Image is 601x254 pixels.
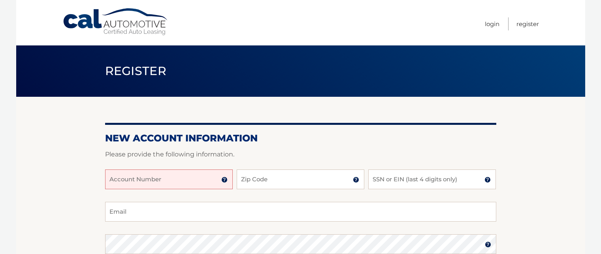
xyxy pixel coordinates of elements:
[353,177,359,183] img: tooltip.svg
[105,202,496,222] input: Email
[105,132,496,144] h2: New Account Information
[105,149,496,160] p: Please provide the following information.
[105,64,167,78] span: Register
[62,8,169,36] a: Cal Automotive
[368,169,496,189] input: SSN or EIN (last 4 digits only)
[237,169,364,189] input: Zip Code
[485,241,491,248] img: tooltip.svg
[105,169,233,189] input: Account Number
[485,17,499,30] a: Login
[484,177,491,183] img: tooltip.svg
[221,177,228,183] img: tooltip.svg
[516,17,539,30] a: Register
